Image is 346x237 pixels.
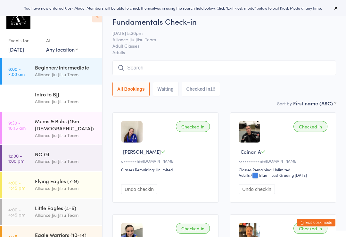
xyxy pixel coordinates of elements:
span: [DATE] 5:30pm [112,30,326,36]
div: Mums & Bubs (18m - [DEMOGRAPHIC_DATA]) [35,118,97,132]
div: You have now entered Kiosk Mode. Members will be able to check themselves in using the search fie... [10,5,336,11]
time: 6:00 - 7:00 am [8,66,25,77]
button: Undo checkin [239,184,275,194]
div: x••••••••••n@[DOMAIN_NAME] [239,158,329,164]
div: Alliance Jiu Jitsu Team [35,71,97,78]
time: 4:00 - 4:45 pm [8,207,25,217]
span: Adult Classes [112,43,326,49]
div: e•••••••h@[DOMAIN_NAME] [121,158,212,164]
span: [PERSON_NAME] [123,148,161,155]
div: Checked in [293,223,327,234]
time: 4:00 - 4:45 pm [8,180,25,190]
img: image1742201181.png [121,121,143,143]
div: Little Eagles (4-6) [35,204,97,211]
h2: Fundamentals Check-in [112,16,336,27]
label: Sort by [277,100,292,107]
div: Alliance Jiu Jitsu Team [35,184,97,192]
a: [DATE] [8,46,24,53]
a: 6:00 -6:45 amIntro to BJJAlliance Jiu Jitsu Team [2,85,102,111]
div: Alliance Jiu Jitsu Team [35,98,97,105]
span: Adults [112,49,336,55]
div: Checked in [176,121,210,132]
span: Alliance Jiu Jitsu Team [112,36,326,43]
div: Classes Remaining: Unlimited [121,167,212,172]
button: Checked in16 [182,82,220,96]
img: Alliance Sydney [6,5,30,29]
a: 4:00 -4:45 pmFlying Eagles (7-9)Alliance Jiu Jitsu Team [2,172,102,198]
a: 12:00 -1:00 pmNO GIAlliance Jiu Jitsu Team [2,145,102,171]
div: Adults [239,172,250,178]
div: First name (ASC) [293,100,336,107]
time: 12:00 - 1:00 pm [8,153,24,163]
div: Flying Eagles (7-9) [35,177,97,184]
button: All Bookings [112,82,150,96]
a: 4:00 -4:45 pmLittle Eagles (4-6)Alliance Jiu Jitsu Team [2,199,102,225]
div: NO GI [35,151,97,158]
div: Intro to BJJ [35,91,97,98]
div: Events for [8,35,40,46]
div: Classes Remaining: Unlimited [239,167,329,172]
div: Alliance Jiu Jitsu Team [35,132,97,139]
span: Cainan A [241,148,261,155]
a: 6:00 -7:00 amBeginner/IntermediateAlliance Jiu Jitsu Team [2,58,102,85]
div: Alliance Jiu Jitsu Team [35,211,97,219]
div: At [46,35,78,46]
div: Checked in [176,223,210,234]
div: 16 [210,86,215,92]
img: image1719907437.png [239,121,260,143]
time: 9:30 - 10:15 am [8,120,26,130]
div: Beginner/Intermediate [35,64,97,71]
div: Checked in [293,121,327,132]
div: Alliance Jiu Jitsu Team [35,158,97,165]
a: 9:30 -10:15 amMums & Bubs (18m - [DEMOGRAPHIC_DATA])Alliance Jiu Jitsu Team [2,112,102,144]
div: Any location [46,46,78,53]
button: Exit kiosk mode [297,219,335,226]
button: Waiting [153,82,178,96]
button: Undo checkin [121,184,157,194]
span: / Blue – Last Grading [DATE] [251,172,307,178]
time: 6:00 - 6:45 am [8,93,25,103]
input: Search [112,61,336,75]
